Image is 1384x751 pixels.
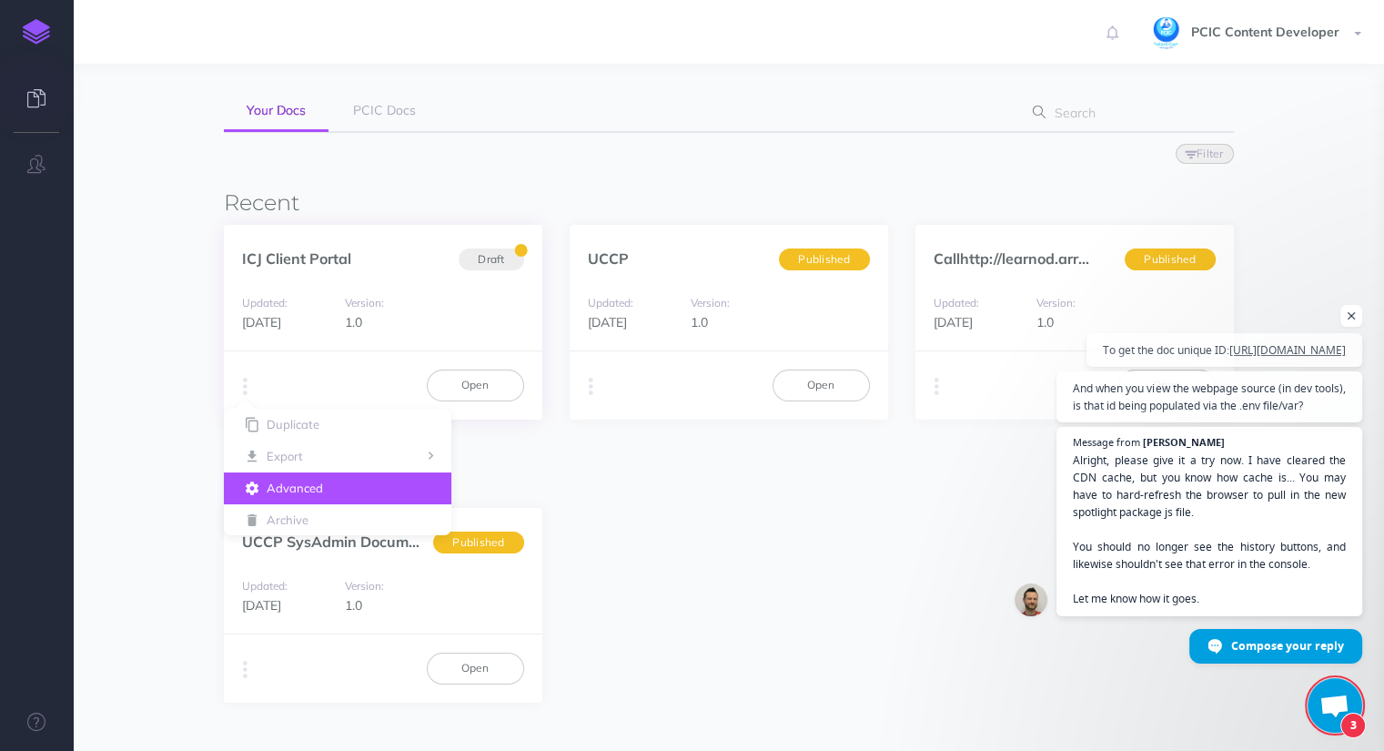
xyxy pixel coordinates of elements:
[242,314,281,330] span: [DATE]
[427,653,524,684] a: Open
[247,102,306,118] span: Your Docs
[1103,341,1346,359] span: To get the doc unique ID:
[1231,630,1344,662] span: Compose your reply
[23,19,50,45] img: logo-mark.svg
[1150,17,1182,49] img: dRQN1hrEG1J5t3n3qbq3RfHNZNloSxXOgySS45Hu.jpg
[345,314,362,330] span: 1.0
[224,409,451,441] button: Duplicate
[242,296,288,310] small: Updated:
[1073,437,1140,447] span: Message from
[242,597,281,614] span: [DATE]
[1049,96,1205,129] input: Search
[588,249,629,268] a: UCCP
[1340,713,1366,738] span: 3
[224,191,1234,215] h3: Recent
[691,296,730,310] small: Version:
[1073,380,1346,414] span: And when you view the webpage source (in dev tools), is that id being populated via the .env file...
[243,374,248,400] i: More actions
[224,474,1234,498] h3: Singles
[934,249,1089,268] a: Callhttp://learnod.arr...
[224,91,328,132] a: Your Docs
[224,441,451,472] button: Export
[1176,144,1234,164] button: Filter
[242,533,442,551] a: UCCP SysAdmin Document...
[243,657,248,683] i: More actions
[1143,437,1225,447] span: [PERSON_NAME]
[330,91,439,131] a: PCIC Docs
[345,579,384,593] small: Version:
[934,314,973,330] span: [DATE]
[345,296,384,310] small: Version:
[224,504,451,536] button: Archive
[588,296,633,310] small: Updated:
[1073,452,1346,607] span: Alright, please give it a try now. I have cleared the CDN cache, but you know how cache is... You...
[588,314,627,330] span: [DATE]
[1308,678,1362,733] div: Open chat
[934,296,979,310] small: Updated:
[242,249,351,268] a: ICJ Client Portal
[1182,24,1349,40] span: PCIC Content Developer
[224,472,451,504] button: Advanced
[1036,314,1054,330] span: 1.0
[773,370,870,401] a: Open
[691,314,708,330] span: 1.0
[427,370,524,401] a: Open
[589,374,593,400] i: More actions
[353,102,416,118] span: PCIC Docs
[1036,296,1076,310] small: Version:
[934,374,939,400] i: More actions
[345,597,362,614] span: 1.0
[242,579,288,593] small: Updated:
